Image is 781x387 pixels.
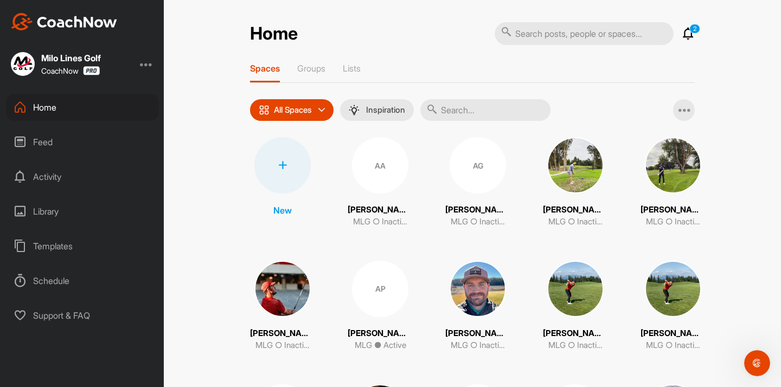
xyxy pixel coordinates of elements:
[90,314,127,322] span: Messages
[543,327,608,340] p: [PERSON_NAME]
[22,114,195,132] p: How can we help?
[172,314,189,322] span: Help
[451,216,505,228] p: MLG ○ Inactive
[274,106,312,114] p: All Spaces
[259,105,270,115] img: icon
[6,128,159,156] div: Feed
[641,137,706,228] a: [PERSON_NAME]MLG ○ Inactive
[11,162,206,202] div: Profile image for AmandaYes, it should be working a lot better than before. We received an update...
[6,94,159,121] div: Home
[450,261,506,317] img: square_46ed3f991052913d427535f828a5094e.jpg
[11,146,206,203] div: Recent messageProfile image for AmandaYes, it should be working a lot better than before. We rece...
[495,22,674,45] input: Search posts, people or spaces...
[6,267,159,294] div: Schedule
[547,261,604,317] img: square_918dccc974e159dd9432438576c5aa0f.jpg
[6,233,159,260] div: Templates
[297,63,325,74] p: Groups
[254,261,311,317] img: square_d199ff021b30eb92864c37750fcdeff8.jpg
[689,24,700,34] p: 2
[646,216,700,228] p: MLG ○ Inactive
[250,261,315,352] a: [PERSON_NAME]MLG ○ Inactive
[273,204,292,217] p: New
[348,137,413,228] a: AA[PERSON_NAME]MLG ○ Inactive
[744,350,770,376] iframe: Intercom live chat
[645,137,701,193] img: square_c1827248e3734dff1362375e90100b07.jpg
[24,314,48,322] span: Home
[41,54,101,62] div: Milo Lines Golf
[451,339,505,352] p: MLG ○ Inactive
[641,327,706,340] p: [PERSON_NAME]
[22,229,181,240] div: We typically reply within a day
[543,204,608,216] p: [PERSON_NAME]
[72,287,144,331] button: Messages
[6,163,159,190] div: Activity
[352,261,408,317] div: AP
[6,198,159,225] div: Library
[48,182,111,193] div: [PERSON_NAME]
[352,137,408,193] div: AA
[645,261,701,317] img: square_918dccc974e159dd9432438576c5aa0f.jpg
[6,302,159,329] div: Support & FAQ
[547,137,604,193] img: square_fa325fd039c596bf5c790cd49765e918.jpg
[22,171,44,193] img: Profile image for Amanda
[48,172,749,180] span: Yes, it should be working a lot better than before. We received an update [DATE] that the List up...
[11,13,117,30] img: CoachNow
[548,216,603,228] p: MLG ○ Inactive
[187,17,206,37] div: Close
[157,17,179,39] img: Profile image for Maggie
[137,17,158,39] img: Profile image for Amanda
[22,264,182,287] div: Schedule a Demo with a CoachNow Expert
[113,182,144,193] div: • [DATE]
[543,137,608,228] a: [PERSON_NAME]MLG ○ Inactive
[646,339,700,352] p: MLG ○ Inactive
[641,204,706,216] p: [PERSON_NAME]
[145,287,217,331] button: Help
[11,208,206,249] div: Send us a messageWe typically reply within a day
[250,63,280,74] p: Spaces
[250,327,315,340] p: [PERSON_NAME]
[41,66,100,75] div: CoachNow
[548,339,603,352] p: MLG ○ Inactive
[83,66,100,75] img: CoachNow Pro
[343,63,361,74] p: Lists
[11,52,35,76] img: square_b38dec1ae35dc308c2712f6139ae126d.jpg
[22,155,195,166] div: Recent message
[445,204,510,216] p: [PERSON_NAME]
[543,261,608,352] a: [PERSON_NAME]MLG ○ Inactive
[355,339,406,352] p: MLG ● Active
[16,260,201,291] a: Schedule a Demo with a CoachNow Expert
[255,339,310,352] p: MLG ○ Inactive
[349,105,360,115] img: menuIcon
[348,327,413,340] p: [PERSON_NAME]
[353,216,407,228] p: MLG ○ Inactive
[420,99,550,121] input: Search...
[445,137,510,228] a: AG[PERSON_NAME]MLG ○ Inactive
[445,327,510,340] p: [PERSON_NAME]
[450,137,506,193] div: AG
[22,217,181,229] div: Send us a message
[348,204,413,216] p: [PERSON_NAME]
[641,261,706,352] a: [PERSON_NAME]MLG ○ Inactive
[366,106,405,114] p: Inspiration
[445,261,510,352] a: [PERSON_NAME]MLG ○ Inactive
[22,22,115,37] img: logo
[22,77,195,114] p: Hi [PERSON_NAME] 👋
[348,261,413,352] a: AP[PERSON_NAME]MLG ● Active
[250,23,298,44] h2: Home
